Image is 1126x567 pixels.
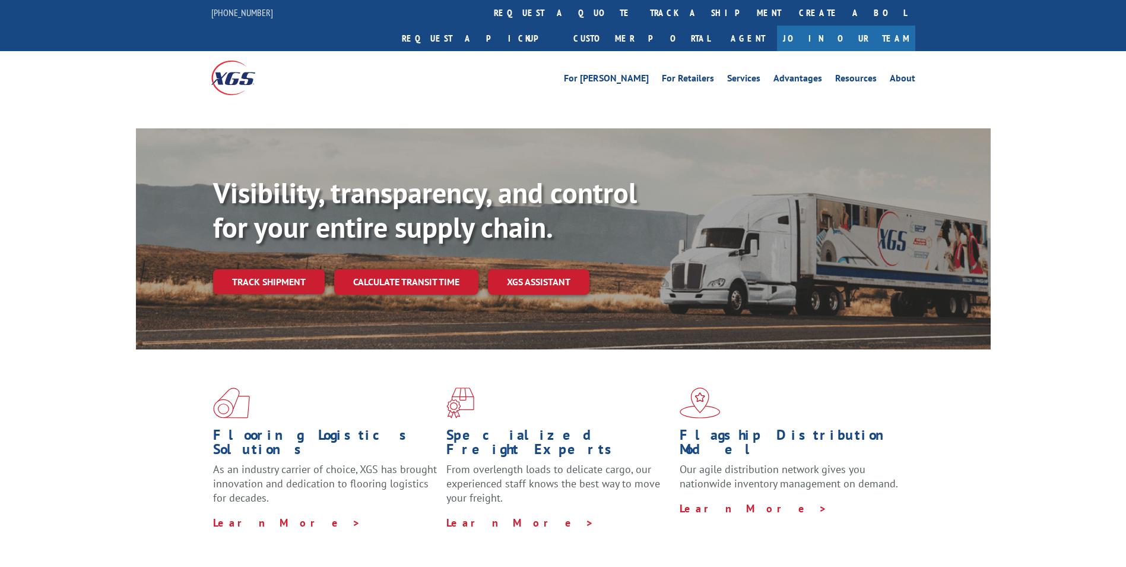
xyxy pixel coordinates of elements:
span: Our agile distribution network gives you nationwide inventory management on demand. [680,462,898,490]
a: Request a pickup [393,26,564,51]
a: Track shipment [213,269,325,294]
a: For Retailers [662,74,714,87]
img: xgs-icon-total-supply-chain-intelligence-red [213,388,250,418]
img: xgs-icon-flagship-distribution-model-red [680,388,721,418]
a: For [PERSON_NAME] [564,74,649,87]
a: About [890,74,915,87]
a: [PHONE_NUMBER] [211,7,273,18]
a: Agent [719,26,777,51]
a: Services [727,74,760,87]
a: Learn More > [213,516,361,530]
a: Resources [835,74,877,87]
h1: Flooring Logistics Solutions [213,428,437,462]
a: XGS ASSISTANT [488,269,589,295]
a: Customer Portal [564,26,719,51]
a: Learn More > [446,516,594,530]
p: From overlength loads to delicate cargo, our experienced staff knows the best way to move your fr... [446,462,671,515]
a: Advantages [773,74,822,87]
a: Calculate transit time [334,269,478,295]
span: As an industry carrier of choice, XGS has brought innovation and dedication to flooring logistics... [213,462,437,505]
a: Join Our Team [777,26,915,51]
img: xgs-icon-focused-on-flooring-red [446,388,474,418]
h1: Specialized Freight Experts [446,428,671,462]
h1: Flagship Distribution Model [680,428,904,462]
a: Learn More > [680,502,827,515]
b: Visibility, transparency, and control for your entire supply chain. [213,174,637,245]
